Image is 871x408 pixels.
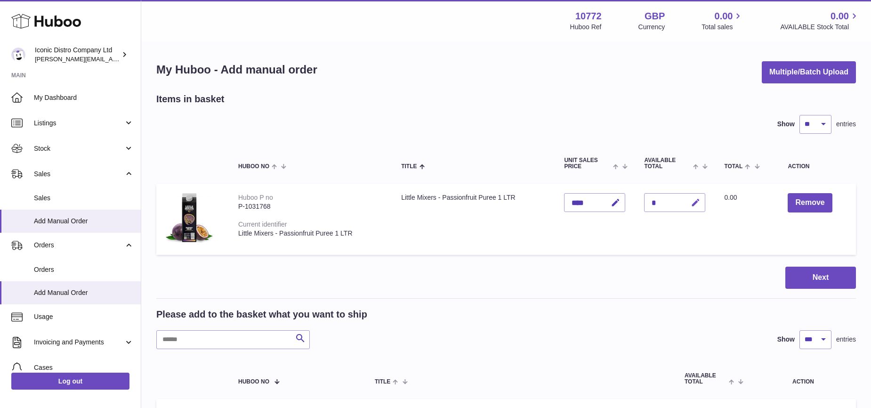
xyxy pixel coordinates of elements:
[238,163,269,170] span: Huboo no
[762,61,856,83] button: Multiple/Batch Upload
[238,379,269,385] span: Huboo no
[644,157,691,170] span: AVAILABLE Total
[156,62,317,77] h1: My Huboo - Add manual order
[702,10,743,32] a: 0.00 Total sales
[34,170,124,179] span: Sales
[645,10,665,23] strong: GBP
[375,379,390,385] span: Title
[34,217,134,226] span: Add Manual Order
[34,93,134,102] span: My Dashboard
[34,338,124,347] span: Invoicing and Payments
[34,194,134,203] span: Sales
[34,265,134,274] span: Orders
[35,55,189,63] span: [PERSON_NAME][EMAIL_ADDRESS][DOMAIN_NAME]
[750,363,856,394] th: Action
[780,23,860,32] span: AVAILABLE Stock Total
[166,193,213,243] img: Little Mixers - Passionfruit Puree 1 LTR
[34,144,124,153] span: Stock
[34,312,134,321] span: Usage
[238,220,287,228] div: Current identifier
[156,93,225,106] h2: Items in basket
[11,373,129,390] a: Log out
[638,23,665,32] div: Currency
[836,335,856,344] span: entries
[34,363,134,372] span: Cases
[392,184,555,255] td: Little Mixers - Passionfruit Puree 1 LTR
[570,23,602,32] div: Huboo Ref
[715,10,733,23] span: 0.00
[401,163,417,170] span: Title
[34,241,124,250] span: Orders
[724,194,737,201] span: 0.00
[780,10,860,32] a: 0.00 AVAILABLE Stock Total
[702,23,743,32] span: Total sales
[564,157,611,170] span: Unit Sales Price
[785,267,856,289] button: Next
[836,120,856,129] span: entries
[777,335,795,344] label: Show
[238,202,382,211] div: P-1031768
[724,163,742,170] span: Total
[685,373,726,385] span: AVAILABLE Total
[831,10,849,23] span: 0.00
[11,48,25,62] img: paul@iconicdistro.com
[777,120,795,129] label: Show
[238,194,273,201] div: Huboo P no
[788,193,832,212] button: Remove
[575,10,602,23] strong: 10772
[34,288,134,297] span: Add Manual Order
[156,308,367,321] h2: Please add to the basket what you want to ship
[34,119,124,128] span: Listings
[35,46,120,64] div: Iconic Distro Company Ltd
[788,163,847,170] div: Action
[238,229,382,238] div: Little Mixers - Passionfruit Puree 1 LTR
